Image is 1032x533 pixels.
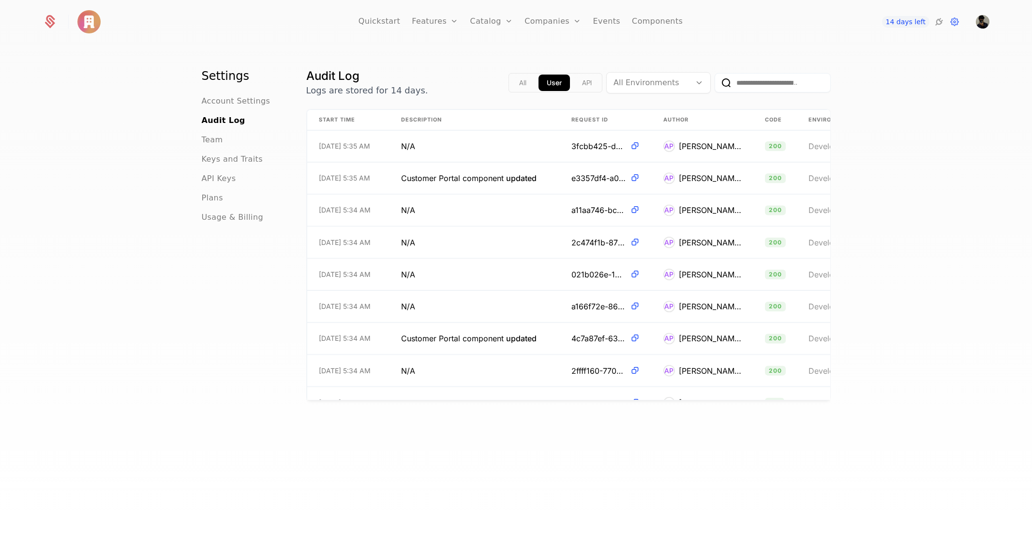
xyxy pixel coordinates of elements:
div: [PERSON_NAME] [679,365,742,376]
span: Development [808,141,857,151]
span: 200 [765,205,786,215]
span: Customer Portal component updated [401,172,537,184]
span: N/A [401,301,415,312]
span: 200 [765,302,786,311]
span: e3357df4-a003-4beb-9752-08e7dde3b527 [571,172,626,184]
span: Development [808,397,857,407]
span: 200 [765,365,786,375]
span: 2ffff160-7707-4242-b379-d05ab64111c2 [571,365,626,376]
span: 200 [765,173,786,183]
nav: Main [202,68,283,223]
a: Audit Log [202,115,245,126]
span: Development [808,302,857,311]
button: Open user button [976,15,989,29]
div: AP [663,396,675,408]
span: 550a7c66-8240-4bf8-935d-86ae4728db82 [571,396,626,408]
span: 200 [765,237,786,247]
a: Settings [949,16,960,28]
img: Arya [77,10,101,33]
th: Code [753,110,797,130]
button: app [538,75,570,91]
div: [PERSON_NAME] [679,333,742,344]
span: [DATE] 5:35 AM [319,141,370,151]
div: [PERSON_NAME] [679,140,742,152]
div: AP [663,333,675,344]
a: Team [202,134,223,146]
span: [DATE] 5:34 AM [319,205,371,215]
span: Development [808,269,857,279]
p: Logs are stored for 14 days. [306,84,428,97]
span: updated [506,173,537,183]
span: [DATE] 5:34 AM [319,302,371,311]
th: Start Time [307,110,389,130]
div: [PERSON_NAME] [679,172,742,184]
span: [DATE] 5:35 AM [319,173,370,183]
span: a11aa746-bc68-4aa0-9138-3a8955c0325b [571,204,626,216]
a: Usage & Billing [202,212,264,223]
div: [PERSON_NAME] [679,396,742,408]
a: Integrations [933,16,945,28]
span: Development [808,334,857,343]
th: Environment [797,110,894,130]
span: [DATE] 5:34 AM [319,397,371,407]
div: AP [663,204,675,216]
span: N/A [401,140,415,152]
a: Keys and Traits [202,153,263,165]
th: Author [652,110,753,130]
span: Development [808,365,857,375]
a: Account Settings [202,95,270,107]
th: Request ID [560,110,652,130]
span: Development [808,237,857,247]
a: 14 days left [882,16,929,28]
span: a166f72e-86dc-4f37-b8ed-13b30b6f0ade [571,301,626,312]
a: API Keys [202,173,236,184]
span: updated [506,334,537,343]
div: AP [663,365,675,376]
div: [PERSON_NAME] [679,268,742,280]
span: 200 [765,141,786,151]
span: N/A [401,236,415,248]
div: [PERSON_NAME] [679,236,742,248]
span: created [506,397,534,407]
span: [DATE] 5:34 AM [319,269,371,279]
span: 201 [765,397,785,407]
div: AP [663,140,675,152]
span: 200 [765,269,786,279]
span: Development [808,173,857,183]
div: Text alignment [509,73,602,92]
button: api [574,75,600,91]
span: N/A [401,365,415,376]
div: [PERSON_NAME] [679,301,742,312]
span: Customer Portal component updated [401,333,537,344]
span: 200 [765,334,786,343]
div: [PERSON_NAME] [679,204,742,216]
div: AP [663,236,675,248]
span: Development [808,205,857,215]
span: 3fcbb425-dbf1-432f-bf32-9a9c1b864100 [571,140,626,152]
img: Arya Pratap [976,15,989,29]
button: all [511,75,535,91]
div: AP [663,301,675,312]
th: Description [389,110,560,130]
span: 4c7a87ef-63da-4ec4-97e9-21cf9f12bf94 [571,333,626,344]
a: Plans [202,192,223,204]
h1: Audit Log [306,68,428,84]
h1: Settings [202,68,283,84]
span: Customer Portal component created [401,396,534,408]
span: N/A [401,204,415,216]
span: 2c474f1b-8732-44fb-872a-ec25cdc7122b [571,236,626,248]
span: [DATE] 5:34 AM [319,334,371,343]
span: [DATE] 5:34 AM [319,365,371,375]
span: N/A [401,268,415,280]
div: AP [663,172,675,184]
span: [DATE] 5:34 AM [319,237,371,247]
span: 021b026e-15d7-4879-b480-0e9417cc4b6b [571,268,626,280]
